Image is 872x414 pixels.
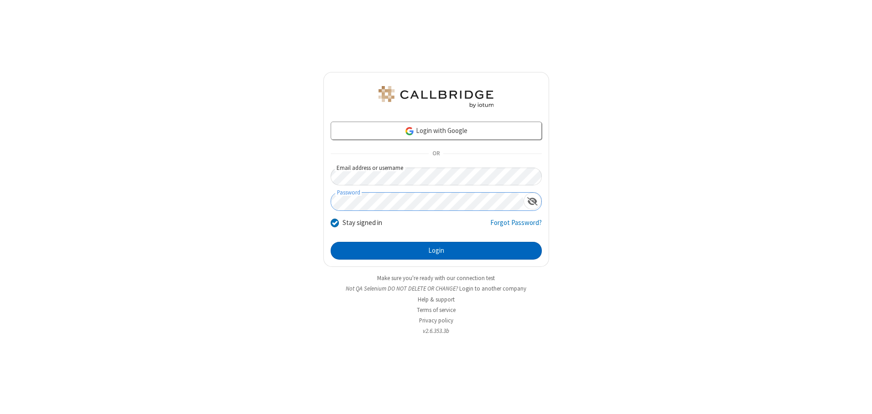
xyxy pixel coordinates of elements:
a: Make sure you're ready with our connection test [377,274,495,282]
img: google-icon.png [405,126,415,136]
label: Stay signed in [343,218,382,228]
a: Help & support [418,296,455,303]
a: Terms of service [417,306,456,314]
a: Forgot Password? [490,218,542,235]
input: Password [331,193,524,210]
a: Privacy policy [419,317,453,324]
button: Login to another company [459,284,526,293]
span: OR [429,148,443,160]
li: Not QA Selenium DO NOT DELETE OR CHANGE? [323,284,549,293]
a: Login with Google [331,122,542,140]
li: v2.6.353.3b [323,327,549,335]
button: Login [331,242,542,260]
img: QA Selenium DO NOT DELETE OR CHANGE [377,86,495,108]
input: Email address or username [331,168,542,185]
div: Show password [524,193,541,210]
